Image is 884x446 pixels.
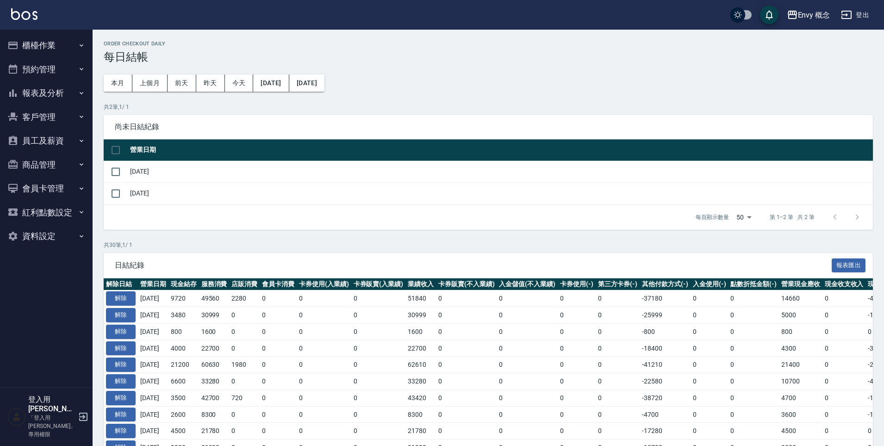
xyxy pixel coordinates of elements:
td: 0 [260,307,297,324]
button: 今天 [225,75,254,92]
td: 0 [229,340,260,357]
td: 30999 [405,307,436,324]
button: 解除 [106,358,136,372]
button: 解除 [106,308,136,322]
td: 0 [297,307,351,324]
button: 資料設定 [4,224,89,248]
td: [DATE] [138,423,168,440]
td: 1600 [199,323,230,340]
td: 0 [497,323,558,340]
td: 0 [260,389,297,406]
td: 10700 [779,373,822,390]
td: 0 [229,373,260,390]
td: 21200 [168,357,199,373]
td: 0 [822,357,866,373]
td: 0 [596,340,640,357]
th: 第三方卡券(-) [596,278,640,290]
td: [DATE] [138,373,168,390]
button: 解除 [106,325,136,339]
td: 1980 [229,357,260,373]
p: 第 1–2 筆 共 2 筆 [770,213,815,221]
td: 0 [497,423,558,440]
td: 21780 [405,423,436,440]
th: 卡券使用(入業績) [297,278,351,290]
td: 0 [558,406,596,423]
td: 0 [436,406,497,423]
td: 2600 [168,406,199,423]
p: 共 2 筆, 1 / 1 [104,103,873,111]
td: 62610 [405,357,436,373]
td: 0 [436,307,497,324]
span: 尚未日結紀錄 [115,122,862,132]
td: 0 [822,323,866,340]
th: 業績收入 [405,278,436,290]
td: 0 [691,423,728,440]
th: 服務消費 [199,278,230,290]
td: 0 [558,357,596,373]
span: 日結紀錄 [115,261,832,270]
td: 800 [168,323,199,340]
td: 0 [229,323,260,340]
td: 0 [351,406,406,423]
td: [DATE] [138,389,168,406]
th: 卡券使用(-) [558,278,596,290]
th: 現金收支收入 [822,278,866,290]
td: 0 [436,340,497,357]
td: 0 [728,406,779,423]
td: 0 [260,373,297,390]
td: 0 [596,423,640,440]
th: 現金結存 [168,278,199,290]
td: 0 [260,357,297,373]
th: 點數折抵金額(-) [728,278,779,290]
td: 0 [822,389,866,406]
td: 0 [351,373,406,390]
td: 30999 [199,307,230,324]
td: 21780 [199,423,230,440]
td: 4300 [779,340,822,357]
td: 0 [691,290,728,307]
td: 4500 [779,423,822,440]
th: 卡券販賣(入業績) [351,278,406,290]
td: 0 [297,357,351,373]
td: 0 [822,406,866,423]
p: 共 30 筆, 1 / 1 [104,241,873,249]
td: 0 [728,357,779,373]
td: 0 [596,307,640,324]
td: 0 [260,423,297,440]
td: 0 [436,389,497,406]
th: 入金儲值(不入業績) [497,278,558,290]
td: 3500 [168,389,199,406]
td: 0 [497,373,558,390]
button: 本月 [104,75,132,92]
td: 0 [351,340,406,357]
td: 0 [260,340,297,357]
td: -4700 [640,406,691,423]
td: 0 [351,307,406,324]
td: 22700 [405,340,436,357]
td: 0 [297,340,351,357]
th: 店販消費 [229,278,260,290]
td: 0 [822,307,866,324]
td: 0 [229,307,260,324]
td: 0 [691,357,728,373]
td: 8300 [405,406,436,423]
td: [DATE] [138,406,168,423]
td: 0 [351,423,406,440]
td: [DATE] [128,182,873,204]
button: 上個月 [132,75,168,92]
td: 0 [558,323,596,340]
td: 42700 [199,389,230,406]
button: 紅利點數設定 [4,201,89,225]
td: 0 [260,290,297,307]
td: 14660 [779,290,822,307]
td: 9720 [168,290,199,307]
td: 0 [351,389,406,406]
button: 前天 [168,75,196,92]
td: [DATE] [138,290,168,307]
td: 0 [497,357,558,373]
button: 員工及薪資 [4,129,89,153]
td: 0 [436,323,497,340]
td: [DATE] [128,161,873,182]
td: 0 [728,323,779,340]
td: 0 [497,389,558,406]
